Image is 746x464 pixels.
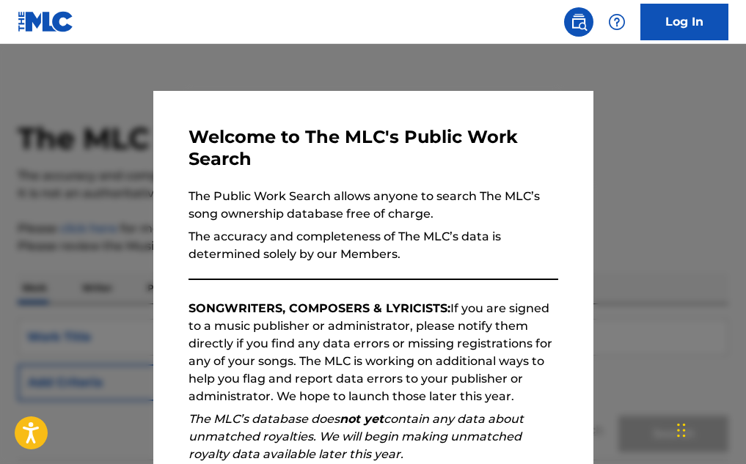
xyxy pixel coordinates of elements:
p: The accuracy and completeness of The MLC’s data is determined solely by our Members. [189,228,558,263]
div: Drag [677,408,686,452]
h3: Welcome to The MLC's Public Work Search [189,126,558,170]
strong: SONGWRITERS, COMPOSERS & LYRICISTS: [189,301,450,315]
em: The MLC’s database does contain any data about unmatched royalties. We will begin making unmatche... [189,412,524,461]
p: The Public Work Search allows anyone to search The MLC’s song ownership database free of charge. [189,188,558,223]
a: Log In [640,4,728,40]
img: MLC Logo [18,11,74,32]
iframe: Chat Widget [673,394,746,464]
img: search [570,13,588,31]
img: help [608,13,626,31]
div: Help [602,7,632,37]
strong: not yet [340,412,384,426]
a: Public Search [564,7,593,37]
p: If you are signed to a music publisher or administrator, please notify them directly if you find ... [189,300,558,405]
